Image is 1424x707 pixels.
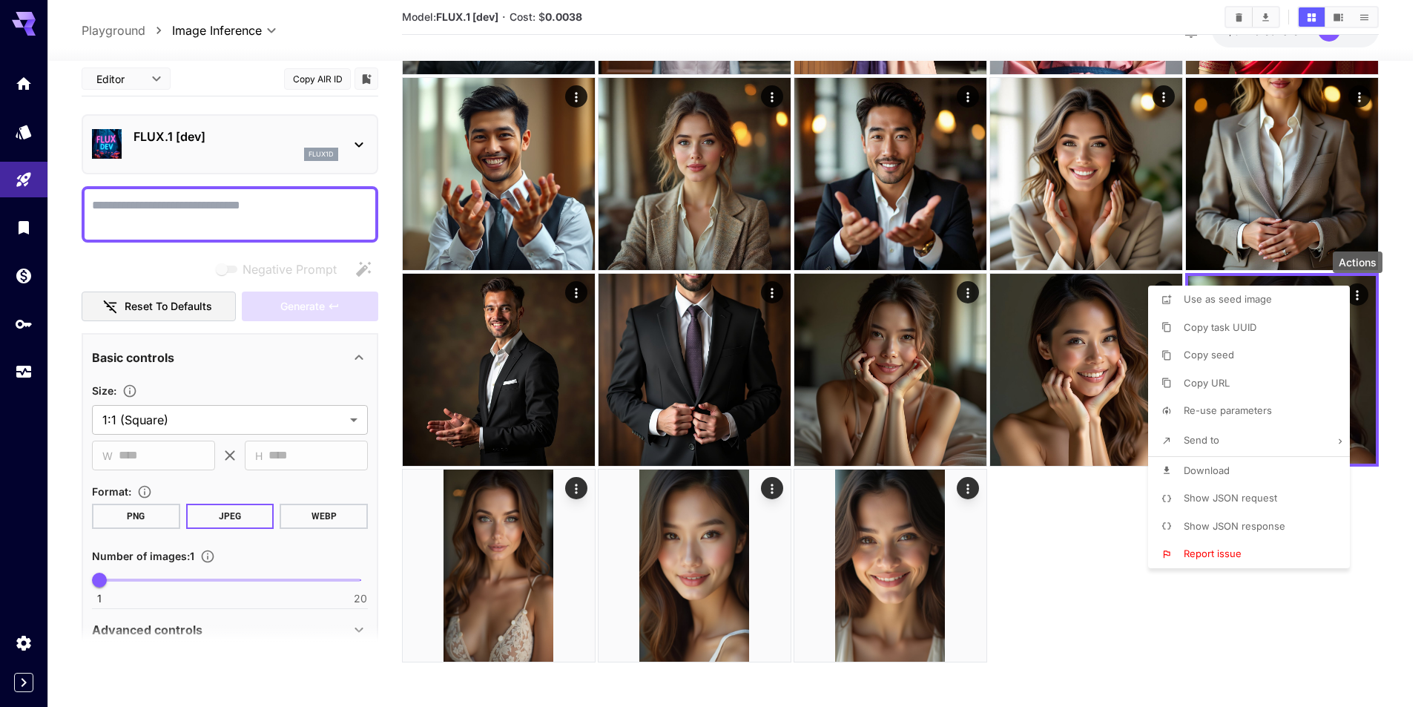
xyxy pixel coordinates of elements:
span: Copy seed [1184,349,1234,361]
span: Download [1184,464,1230,476]
span: Re-use parameters [1184,404,1272,416]
span: Use as seed image [1184,293,1272,305]
span: Report issue [1184,547,1242,559]
span: Show JSON request [1184,492,1277,504]
span: Show JSON response [1184,520,1285,532]
span: Copy URL [1184,377,1230,389]
div: Actions [1333,251,1382,273]
span: Send to [1184,434,1219,446]
span: Copy task UUID [1184,321,1256,333]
